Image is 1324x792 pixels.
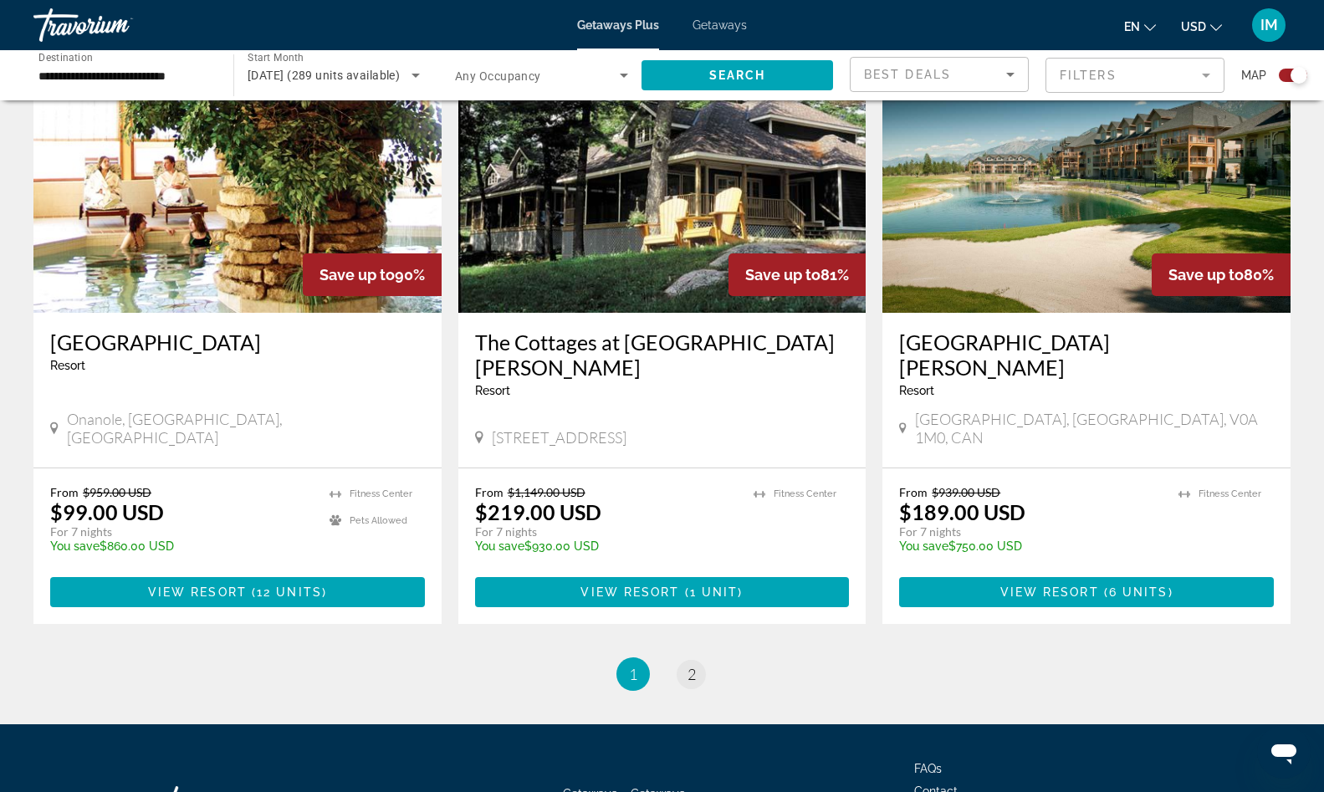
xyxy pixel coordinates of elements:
[303,253,442,296] div: 90%
[899,524,1162,539] p: For 7 nights
[148,585,247,599] span: View Resort
[475,524,738,539] p: For 7 nights
[882,45,1291,313] img: ii_big1.jpg
[1124,20,1140,33] span: en
[350,488,412,499] span: Fitness Center
[1241,64,1266,87] span: Map
[1099,585,1173,599] span: ( )
[475,485,504,499] span: From
[1181,14,1222,38] button: Change currency
[899,499,1025,524] p: $189.00 USD
[745,266,820,284] span: Save up to
[899,577,1274,607] button: View Resort(6 units)
[492,428,626,447] span: [STREET_ADDRESS]
[688,665,696,683] span: 2
[1000,585,1099,599] span: View Resort
[1168,266,1244,284] span: Save up to
[728,253,866,296] div: 81%
[680,585,744,599] span: ( )
[1109,585,1168,599] span: 6 units
[50,577,425,607] button: View Resort(12 units)
[83,485,151,499] span: $959.00 USD
[475,577,850,607] button: View Resort(1 unit)
[508,485,585,499] span: $1,149.00 USD
[642,60,833,90] button: Search
[1257,725,1311,779] iframe: Button to launch messaging window
[50,499,164,524] p: $99.00 USD
[1152,253,1291,296] div: 80%
[690,585,739,599] span: 1 unit
[899,539,1162,553] p: $750.00 USD
[899,330,1274,380] a: [GEOGRAPHIC_DATA][PERSON_NAME]
[1247,8,1291,43] button: User Menu
[50,539,100,553] span: You save
[67,410,425,447] span: Onanole, [GEOGRAPHIC_DATA], [GEOGRAPHIC_DATA]
[50,524,313,539] p: For 7 nights
[38,51,93,63] span: Destination
[577,18,659,32] a: Getaways Plus
[1199,488,1261,499] span: Fitness Center
[33,3,201,47] a: Travorium
[915,410,1274,447] span: [GEOGRAPHIC_DATA], [GEOGRAPHIC_DATA], V0A 1M0, CAN
[1260,17,1278,33] span: IM
[899,384,934,397] span: Resort
[709,69,766,82] span: Search
[580,585,679,599] span: View Resort
[50,359,85,372] span: Resort
[33,45,442,313] img: 1080O01L.jpg
[864,68,951,81] span: Best Deals
[1045,57,1224,94] button: Filter
[914,762,942,775] a: FAQs
[50,485,79,499] span: From
[248,52,304,64] span: Start Month
[319,266,395,284] span: Save up to
[50,330,425,355] a: [GEOGRAPHIC_DATA]
[932,485,1000,499] span: $939.00 USD
[458,45,866,313] img: ii_ota1.jpg
[50,539,313,553] p: $860.00 USD
[475,499,601,524] p: $219.00 USD
[629,665,637,683] span: 1
[1181,20,1206,33] span: USD
[455,69,541,83] span: Any Occupancy
[350,515,407,526] span: Pets Allowed
[1124,14,1156,38] button: Change language
[248,69,400,82] span: [DATE] (289 units available)
[693,18,747,32] a: Getaways
[774,488,836,499] span: Fitness Center
[864,64,1015,84] mat-select: Sort by
[475,539,738,553] p: $930.00 USD
[475,384,510,397] span: Resort
[475,330,850,380] a: The Cottages at [GEOGRAPHIC_DATA][PERSON_NAME]
[33,657,1291,691] nav: Pagination
[899,539,948,553] span: You save
[899,485,928,499] span: From
[247,585,327,599] span: ( )
[475,539,524,553] span: You save
[257,585,322,599] span: 12 units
